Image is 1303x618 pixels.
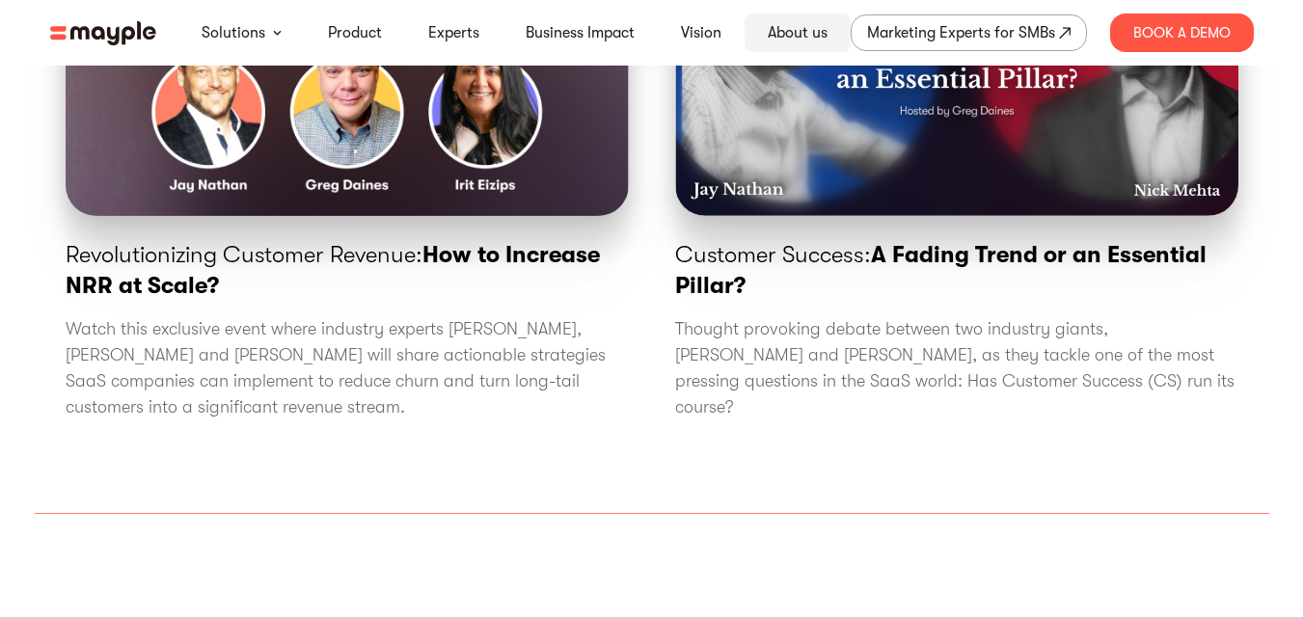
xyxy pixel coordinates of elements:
p: Revolutionizing Customer Revenue: [66,239,629,301]
span: How to Increase NRR at Scale? [66,241,600,299]
a: About us [768,21,828,44]
p: Customer Success: [675,239,1238,301]
a: Marketing Experts for SMBs [851,14,1087,51]
img: arrow-down [273,30,282,36]
div: Marketing Experts for SMBs [867,19,1055,46]
a: Business Impact [526,21,635,44]
img: mayple-logo [50,21,156,45]
span: A Fading Trend or an Essential Pillar? [675,241,1207,299]
a: Experts [428,21,479,44]
p: Thought provoking debate between two industry giants, [PERSON_NAME] and [PERSON_NAME], as they ta... [675,316,1238,420]
div: Book A Demo [1110,13,1254,52]
a: Product [328,21,382,44]
p: Watch this exclusive event where industry experts [PERSON_NAME], [PERSON_NAME] and [PERSON_NAME] ... [66,316,629,420]
a: Solutions [202,21,265,44]
a: Vision [681,21,721,44]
